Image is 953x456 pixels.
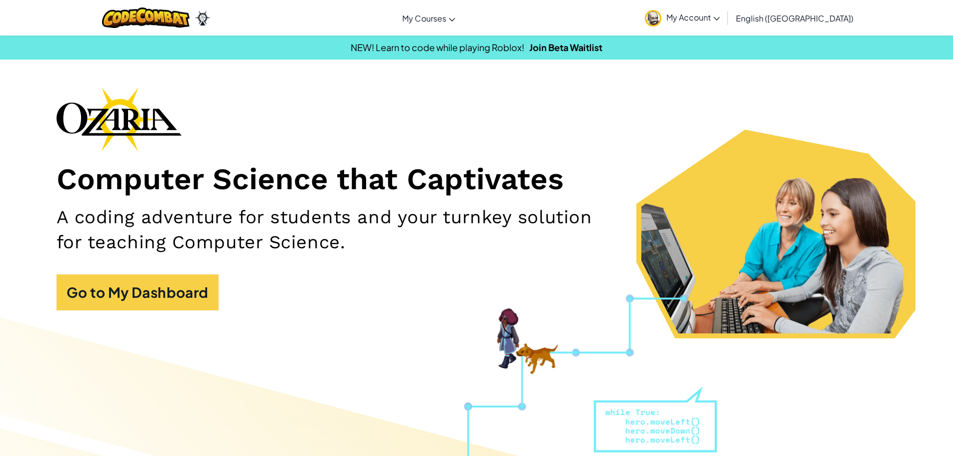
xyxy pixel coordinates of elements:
[57,205,620,254] h2: A coding adventure for students and your turnkey solution for teaching Computer Science.
[666,12,720,23] span: My Account
[640,2,725,34] a: My Account
[57,87,182,151] img: Ozaria branding logo
[57,274,219,310] a: Go to My Dashboard
[195,11,211,26] img: Ozaria
[731,5,858,32] a: English ([GEOGRAPHIC_DATA])
[645,10,661,27] img: avatar
[102,8,190,28] img: CodeCombat logo
[351,42,524,53] span: NEW! Learn to code while playing Roblox!
[402,13,446,24] span: My Courses
[736,13,853,24] span: English ([GEOGRAPHIC_DATA])
[57,161,897,198] h1: Computer Science that Captivates
[529,42,602,53] a: Join Beta Waitlist
[397,5,460,32] a: My Courses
